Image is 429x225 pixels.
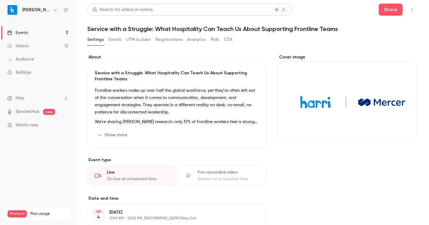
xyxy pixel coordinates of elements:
[61,123,68,128] iframe: Noticeable Trigger
[55,217,68,223] p: / 300
[109,216,234,221] p: 11:00 AM - 12:00 PM, [GEOGRAPHIC_DATA]/New_York
[187,35,206,45] button: Analytics
[109,35,121,45] button: Emails
[8,210,27,217] span: Premium
[156,35,182,45] button: Registrations
[97,214,100,220] p: 4
[197,176,259,182] div: Stream at scheduled time
[107,169,168,175] div: Live
[55,218,58,222] span: 12
[7,30,28,36] div: Events
[107,176,168,182] div: Go live at scheduled time
[7,95,68,101] li: help-dropdown-opener
[16,109,39,115] a: SpeakerHub
[87,157,266,163] p: Event type
[95,70,258,82] p: Service with a Struggle: What Hospitality Can Teach Us About Supporting Frontline Teams
[7,56,34,62] div: Audience
[87,165,176,186] div: LiveGo live at scheduled time
[87,196,266,202] label: Date and time
[278,54,417,140] section: Cover image
[22,7,51,13] h6: [PERSON_NAME]
[278,54,417,60] label: Cover image
[400,123,412,135] button: cover-image
[126,35,151,45] button: UTM builder
[178,165,266,186] div: Pre-recorded videoStream at scheduled time
[87,35,104,45] button: Settings
[43,109,55,115] span: new
[197,169,259,175] div: Pre-recorded video
[224,35,232,45] button: CTA
[8,5,17,15] img: Harri
[211,35,219,45] button: Polls
[95,130,131,140] button: Show more
[87,25,417,32] h1: Service with a Struggle: What Hospitality Can Teach Us About Supporting Frontline Teams
[93,210,104,214] div: SEP
[8,217,19,223] p: Videos
[95,87,258,116] p: Frontline workers make up over half the global workforce, yet they’re often left out of the conve...
[379,4,403,16] button: Share
[30,211,68,216] span: Plan usage
[7,43,29,49] div: Videos
[95,118,258,125] p: We’re sharing [PERSON_NAME] research: only 37% of frontline workers feel a strong sense of belong...
[7,69,31,76] div: Settings
[16,122,38,128] span: What's new
[16,95,24,101] span: Help
[109,209,234,215] p: [DATE]
[87,54,266,60] label: About
[92,7,153,13] div: Search for videos or events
